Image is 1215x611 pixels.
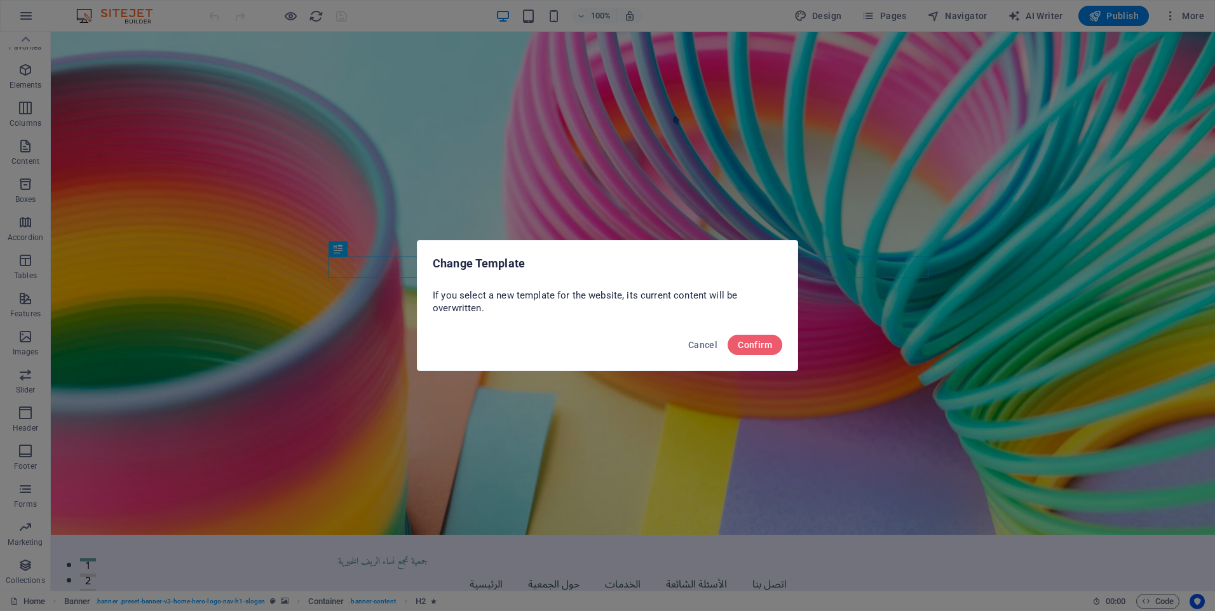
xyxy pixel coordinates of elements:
p: If you select a new template for the website, its current content will be overwritten. [433,289,782,314]
button: 2 [29,542,45,545]
span: Confirm [738,340,772,350]
button: 1 [29,527,45,530]
h2: Change Template [433,256,782,271]
button: 3 [29,557,45,560]
button: Confirm [728,335,782,355]
button: Cancel [683,335,723,355]
span: Cancel [688,340,717,350]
